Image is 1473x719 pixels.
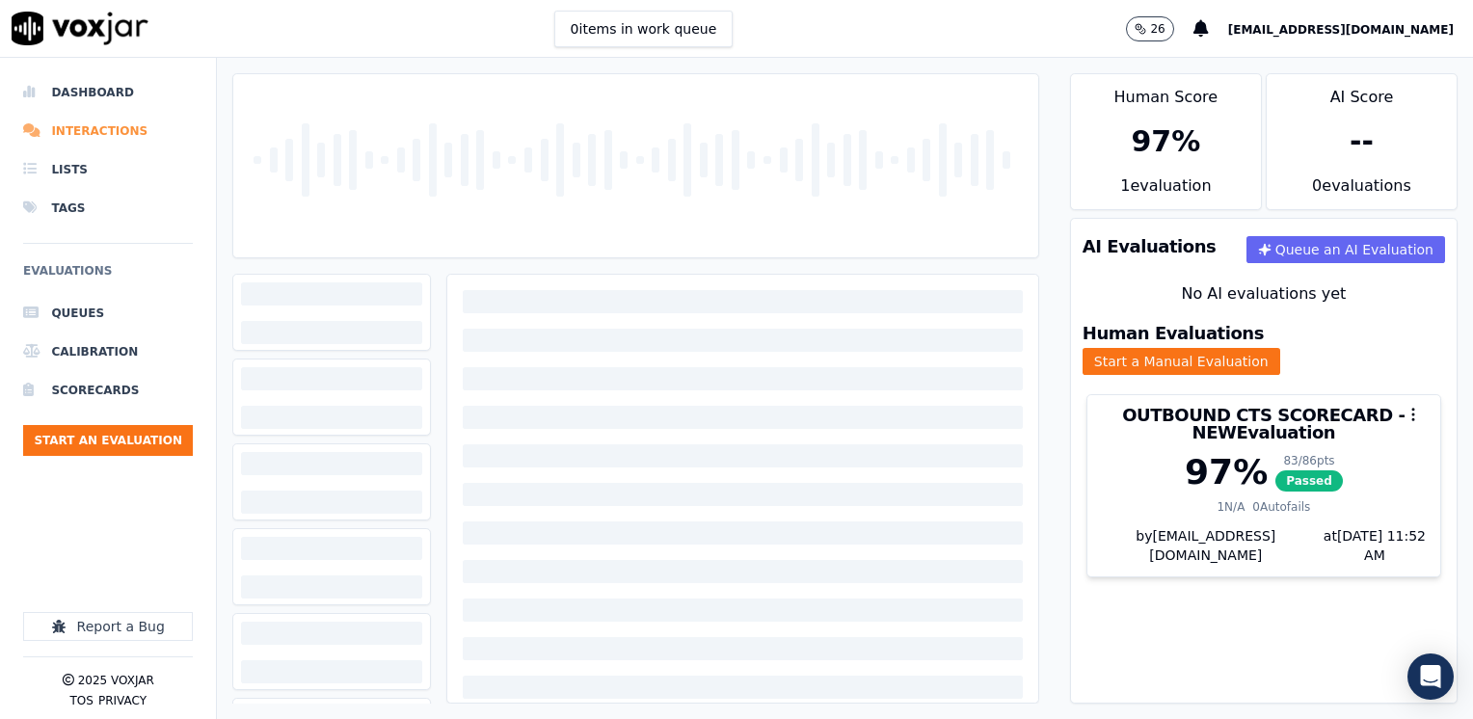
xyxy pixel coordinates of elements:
[69,693,93,708] button: TOS
[78,673,154,688] p: 2025 Voxjar
[1228,23,1454,37] span: [EMAIL_ADDRESS][DOMAIN_NAME]
[1217,499,1245,515] div: 1 N/A
[23,112,193,150] a: Interactions
[23,333,193,371] a: Calibration
[23,150,193,189] a: Lists
[1087,526,1440,576] div: by [EMAIL_ADDRESS][DOMAIN_NAME]
[23,259,193,294] h6: Evaluations
[1131,124,1200,159] div: 97 %
[1150,21,1165,37] p: 26
[98,693,147,708] button: Privacy
[23,612,193,641] button: Report a Bug
[1185,453,1268,492] div: 97 %
[1071,174,1261,209] div: 1 evaluation
[554,11,734,47] button: 0items in work queue
[1246,236,1445,263] button: Queue an AI Evaluation
[1083,238,1217,255] h3: AI Evaluations
[23,425,193,456] button: Start an Evaluation
[1275,470,1343,492] span: Passed
[1086,282,1441,306] div: No AI evaluations yet
[23,371,193,410] a: Scorecards
[1267,74,1457,109] div: AI Score
[1252,499,1310,515] div: 0 Autofails
[1099,407,1429,441] h3: OUTBOUND CTS SCORECARD - NEW Evaluation
[23,294,193,333] a: Queues
[1228,17,1473,40] button: [EMAIL_ADDRESS][DOMAIN_NAME]
[1407,653,1454,700] div: Open Intercom Messenger
[23,189,193,227] a: Tags
[1126,16,1173,41] button: 26
[1350,124,1374,159] div: --
[12,12,148,45] img: voxjar logo
[23,73,193,112] a: Dashboard
[1071,74,1261,109] div: Human Score
[1267,174,1457,209] div: 0 evaluation s
[1083,348,1280,375] button: Start a Manual Evaluation
[1275,453,1343,468] div: 83 / 86 pts
[1083,325,1264,342] h3: Human Evaluations
[1313,526,1429,565] div: at [DATE] 11:52 AM
[1126,16,1192,41] button: 26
